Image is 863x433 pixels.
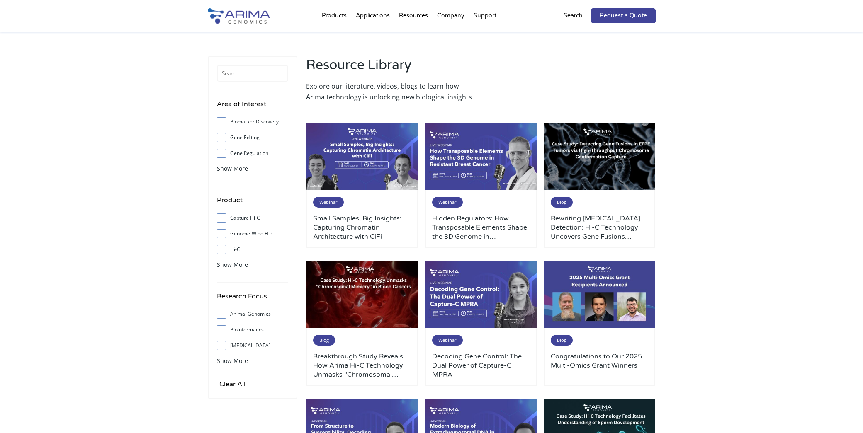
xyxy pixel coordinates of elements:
p: Search [564,10,583,21]
a: Breakthrough Study Reveals How Arima Hi-C Technology Unmasks “Chromosomal Mimicry” in Blood Cancers [313,352,411,379]
a: Decoding Gene Control: The Dual Power of Capture-C MPRA [432,352,530,379]
img: 2025-multi-omics-grant-winners-500x300.jpg [544,261,656,328]
label: Bioinformatics [217,324,288,336]
img: Arima-March-Blog-Post-Banner-1-500x300.jpg [306,261,418,328]
img: Use-This-For-Webinar-Images-500x300.jpg [425,261,537,328]
h4: Product [217,195,288,212]
label: Capture Hi-C [217,212,288,224]
label: Gene Editing [217,131,288,144]
span: Webinar [432,197,463,208]
span: Webinar [313,197,344,208]
h4: Area of Interest [217,99,288,116]
span: Blog [551,197,573,208]
label: Hi-C [217,243,288,256]
span: Blog [551,335,573,346]
label: Biomarker Discovery [217,116,288,128]
input: Clear All [217,378,248,390]
label: Animal Genomics [217,308,288,320]
a: Small Samples, Big Insights: Capturing Chromatin Architecture with CiFi [313,214,411,241]
a: Hidden Regulators: How Transposable Elements Shape the 3D Genome in [GEOGRAPHIC_DATA] [MEDICAL_DATA] [432,214,530,241]
a: Rewriting [MEDICAL_DATA] Detection: Hi-C Technology Uncovers Gene Fusions Missed by Standard Methods [551,214,649,241]
label: Gene Regulation [217,147,288,160]
img: Arima-March-Blog-Post-Banner-2-500x300.jpg [544,123,656,190]
h2: Resource Library [306,56,476,81]
label: Genome-Wide Hi-C [217,227,288,240]
a: Congratulations to Our 2025 Multi-Omics Grant Winners [551,352,649,379]
a: Request a Quote [591,8,656,23]
input: Search [217,65,288,82]
img: July-2025-webinar-3-500x300.jpg [306,123,418,190]
span: Blog [313,335,335,346]
span: Show More [217,357,248,365]
label: [MEDICAL_DATA] [217,339,288,352]
img: Arima-Genomics-logo [208,8,270,24]
p: Explore our literature, videos, blogs to learn how Arima technology is unlocking new biological i... [306,81,476,102]
span: Show More [217,261,248,269]
span: Show More [217,164,248,172]
h4: Research Focus [217,291,288,308]
img: Use-This-For-Webinar-Images-1-500x300.jpg [425,123,537,190]
span: Webinar [432,335,463,346]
